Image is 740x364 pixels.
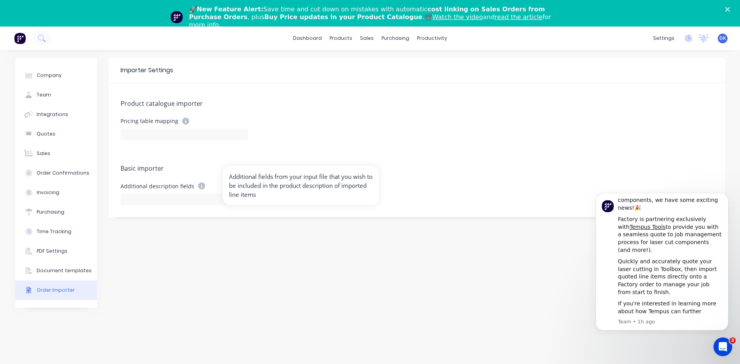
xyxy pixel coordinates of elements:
[649,32,678,44] div: settings
[15,105,97,124] button: Integrations
[121,118,248,125] div: Pricing table mapping
[15,163,97,183] button: Order Confirmations
[189,5,557,29] div: 🚀 Save time and cut down on mistakes with automatic , plus .📽️ and for more info.
[15,66,97,85] button: Company
[170,11,183,23] img: Profile image for Team
[413,32,451,44] div: productivity
[37,189,59,196] div: Invoicing
[15,85,97,105] button: Team
[260,194,273,205] button: add
[15,144,97,163] button: Sales
[326,32,356,44] div: products
[495,13,543,21] a: read the article
[37,228,71,235] div: Time Tracking
[15,183,97,202] button: Invoicing
[15,202,97,222] button: Purchasing
[14,32,26,44] img: Factory
[37,130,55,137] div: Quotes
[121,164,713,175] div: Basic importer
[719,35,726,42] span: DK
[197,5,264,13] b: New Feature Alert:
[34,114,138,160] div: If you're interested in learning more about how Tempus can further strengthen your Factory experi...
[15,222,97,241] button: Time Tracking
[264,13,422,21] b: Buy Price updates in your Product Catalogue
[121,99,713,110] div: Product catalogue importer
[37,267,92,274] div: Document templates
[121,182,248,189] div: Additional description fields
[356,32,378,44] div: sales
[189,5,545,21] b: cost linking on Sales Orders from Purchase Orders
[121,66,173,75] div: Importer Settings
[378,32,413,44] div: purchasing
[584,186,740,335] iframe: Intercom notifications message
[37,72,62,79] div: Company
[37,248,67,255] div: PDF Settings
[34,132,138,139] p: Message from Team, sent 1h ago
[713,337,732,356] iframe: Intercom live chat
[37,209,64,216] div: Purchasing
[15,241,97,261] button: PDF Settings
[432,13,483,21] a: Watch the video
[729,337,736,344] span: 3
[725,7,733,12] div: Close
[37,91,51,98] div: Team
[15,124,97,144] button: Quotes
[15,280,97,300] button: Order Importer
[289,32,326,44] a: dashboard
[37,150,50,157] div: Sales
[37,287,75,294] div: Order Importer
[37,170,89,177] div: Order Confirmations
[37,111,68,118] div: Integrations
[15,261,97,280] button: Document templates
